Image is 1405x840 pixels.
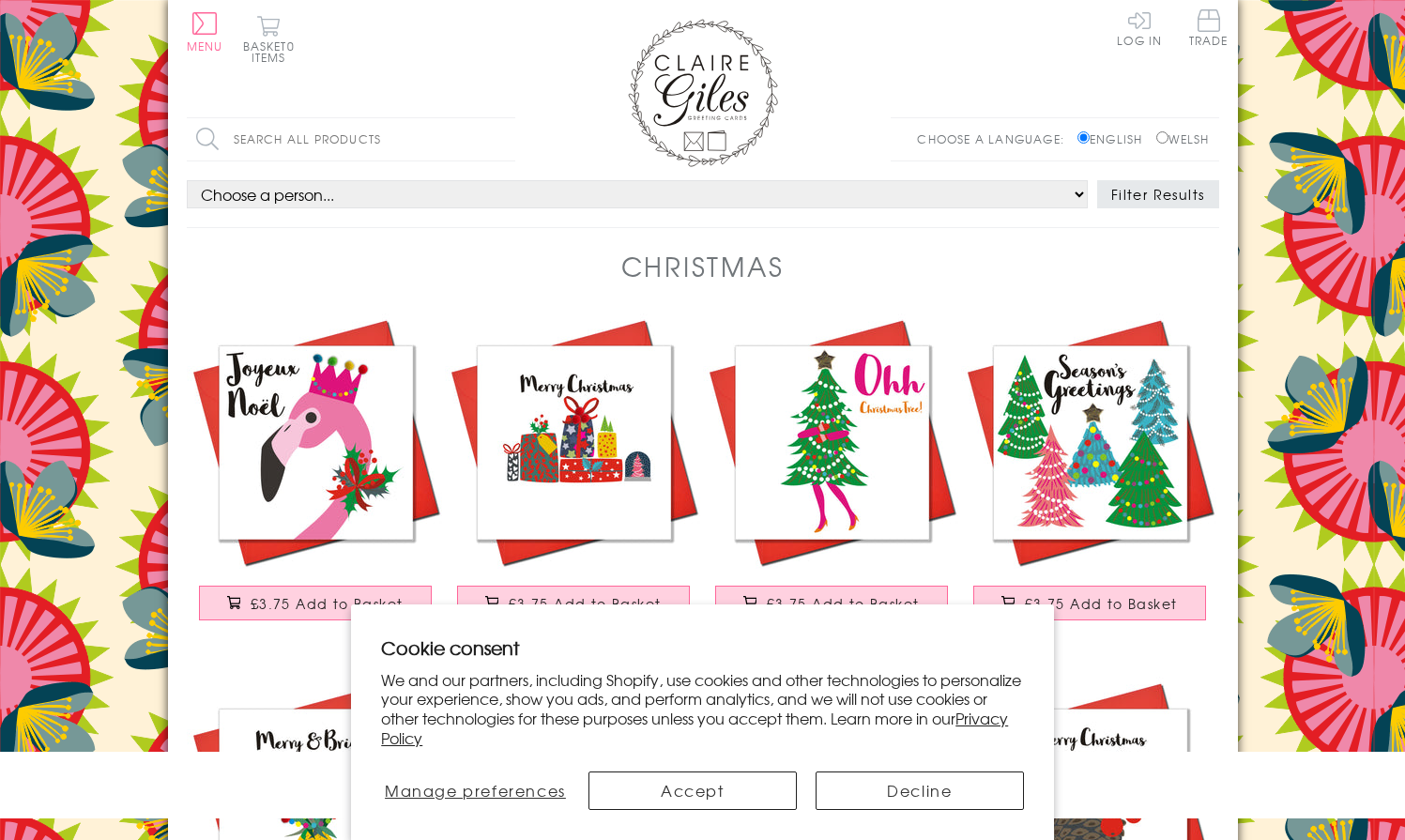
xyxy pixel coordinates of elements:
[961,313,1219,639] a: Christmas Card, Season's Greetings, Embellished with a shiny padded star £3.75 Add to Basket
[1189,9,1229,50] a: Trade
[457,586,690,620] button: £3.75 Add to Basket
[496,118,515,160] input: Search
[187,12,223,52] button: Menu
[1025,594,1178,613] span: £3.75 Add to Basket
[917,130,1074,147] p: Choose a language:
[1156,130,1210,147] label: Welsh
[1077,131,1090,144] input: English
[199,586,432,620] button: £3.75 Add to Basket
[816,771,1024,810] button: Decline
[1077,130,1152,147] label: English
[703,313,961,639] a: Christmas Card, Ohh Christmas Tree! Embellished with a shiny padded star £3.75 Add to Basket
[381,670,1024,748] p: We and our partners, including Shopify, use cookies and other technologies to personalize your ex...
[187,38,223,54] span: Menu
[767,594,920,613] span: £3.75 Add to Basket
[187,313,445,639] a: Christmas Card, Flamingo, Joueux Noel, Embellished with colourful pompoms £3.75 Add to Basket
[588,771,797,810] button: Accept
[1097,180,1219,208] button: Filter Results
[445,313,703,639] a: Christmas Card, Pile of Presents, Embellished with colourful pompoms £3.75 Add to Basket
[381,707,1008,749] a: Privacy Policy
[621,247,785,285] h1: Christmas
[252,38,295,66] span: 0 items
[703,313,961,572] img: Christmas Card, Ohh Christmas Tree! Embellished with a shiny padded star
[1117,9,1162,46] a: Log In
[715,586,948,620] button: £3.75 Add to Basket
[187,118,515,160] input: Search all products
[385,779,566,802] span: Manage preferences
[243,15,295,63] button: Basket0 items
[187,313,445,572] img: Christmas Card, Flamingo, Joueux Noel, Embellished with colourful pompoms
[1189,9,1229,46] span: Trade
[381,771,569,810] button: Manage preferences
[973,586,1206,620] button: £3.75 Add to Basket
[445,313,703,572] img: Christmas Card, Pile of Presents, Embellished with colourful pompoms
[381,634,1024,661] h2: Cookie consent
[1156,131,1168,144] input: Welsh
[251,594,404,613] span: £3.75 Add to Basket
[961,313,1219,572] img: Christmas Card, Season's Greetings, Embellished with a shiny padded star
[628,19,778,167] img: Claire Giles Greetings Cards
[509,594,662,613] span: £3.75 Add to Basket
